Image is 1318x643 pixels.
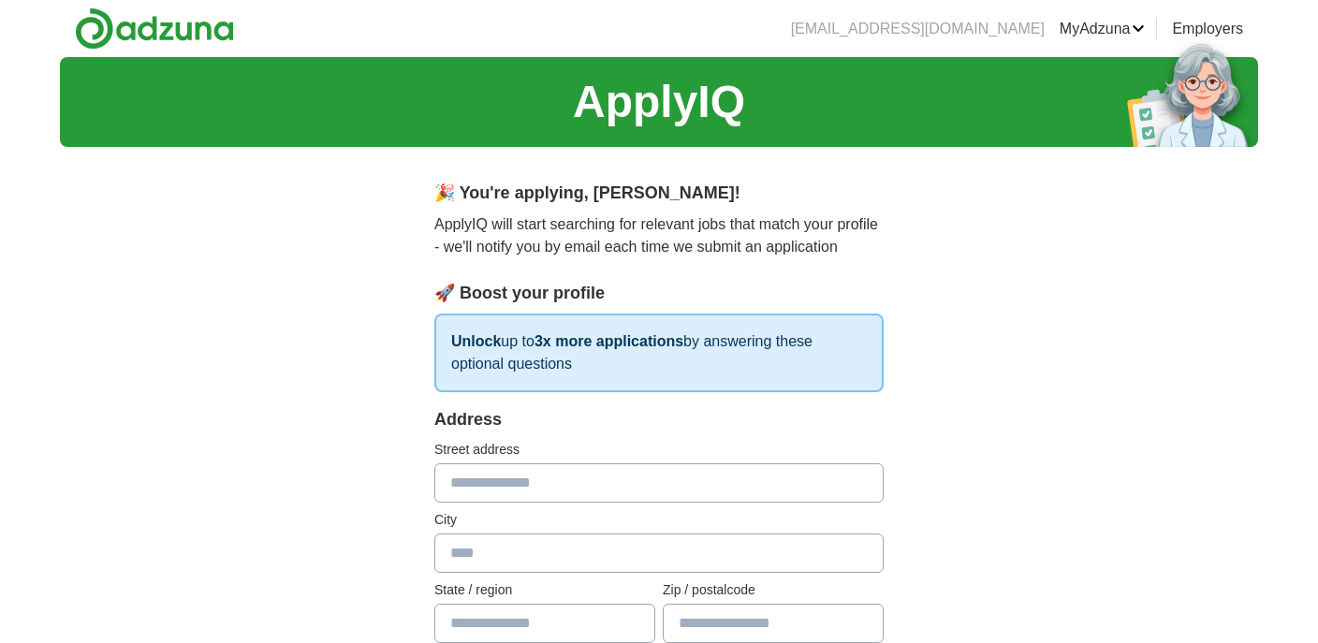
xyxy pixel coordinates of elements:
div: Address [434,407,884,432]
div: 🎉 You're applying , [PERSON_NAME] ! [434,181,884,206]
img: Adzuna logo [75,7,234,50]
label: State / region [434,580,655,600]
strong: Unlock [451,333,501,349]
label: Street address [434,440,884,460]
strong: 3x more applications [535,333,683,349]
a: Employers [1172,18,1243,40]
label: Zip / postalcode [663,580,884,600]
p: up to by answering these optional questions [434,314,884,392]
li: [EMAIL_ADDRESS][DOMAIN_NAME] [791,18,1045,40]
div: 🚀 Boost your profile [434,281,884,306]
h1: ApplyIQ [573,68,745,136]
a: MyAdzuna [1060,18,1146,40]
p: ApplyIQ will start searching for relevant jobs that match your profile - we'll notify you by emai... [434,213,884,258]
label: City [434,510,884,530]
